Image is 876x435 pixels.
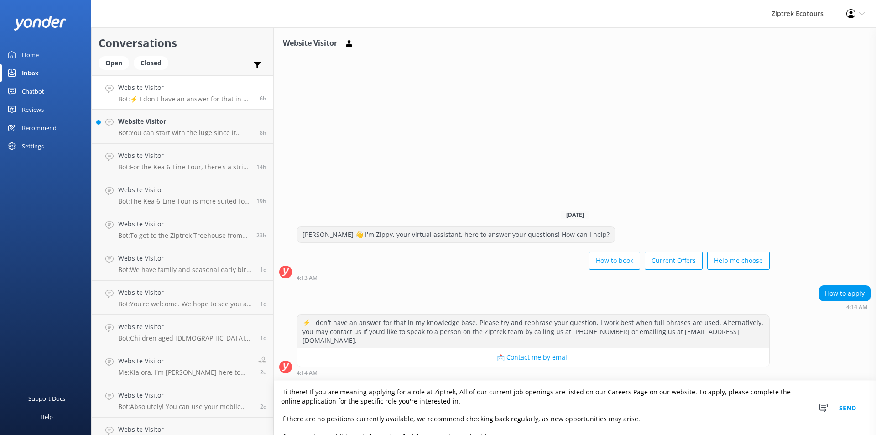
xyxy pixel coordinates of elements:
p: Bot: ⚡ I don't have an answer for that in my knowledge base. Please try and rephrase your questio... [118,95,253,103]
h4: Website Visitor [118,288,253,298]
a: Open [99,58,134,68]
h4: Website Visitor [118,322,253,332]
p: Bot: You can start with the luge since it begins and ends at the top of the Skyline gondola. Afte... [118,129,253,137]
h4: Website Visitor [118,356,251,366]
button: Current Offers [645,252,703,270]
a: Website VisitorBot:Absolutely! You can use your mobile phone on all ziplines except for the 6th z... [92,383,273,418]
span: Sep 30 2025 01:52am (UTC +13:00) Pacific/Auckland [260,129,266,136]
span: Sep 27 2025 07:01pm (UTC +13:00) Pacific/Auckland [260,403,266,410]
a: Website VisitorBot:Children aged [DEMOGRAPHIC_DATA] need to be accompanied by an adult on our tou... [92,315,273,349]
span: Sep 28 2025 06:13pm (UTC +13:00) Pacific/Auckland [260,300,266,308]
div: Sep 30 2025 04:13am (UTC +13:00) Pacific/Auckland [297,274,770,281]
div: Settings [22,137,44,155]
span: Sep 29 2025 09:35am (UTC +13:00) Pacific/Auckland [260,266,266,273]
a: Website VisitorMe:Kia ora, I'm [PERSON_NAME] here to help from Guest Services! During the peak pe... [92,349,273,383]
div: Inbox [22,64,39,82]
h4: Website Visitor [118,219,250,229]
a: Closed [134,58,173,68]
div: ⚡ I don't have an answer for that in my knowledge base. Please try and rephrase your question, I ... [297,315,769,348]
a: Website VisitorBot:We have family and seasonal early bird discounts available! These offers can c... [92,246,273,281]
strong: 4:13 AM [297,275,318,281]
h4: Website Visitor [118,425,253,435]
span: [DATE] [561,211,589,219]
span: Sep 29 2025 07:45pm (UTC +13:00) Pacific/Auckland [256,163,266,171]
p: Bot: We have family and seasonal early bird discounts available! These offers can change througho... [118,266,253,274]
p: Bot: You're welcome. We hope to see you at Ziptrek Ecotours soon! [118,300,253,308]
div: [PERSON_NAME] 👋 I'm Zippy, your virtual assistant, here to answer your questions! How can I help? [297,227,615,242]
div: Help [40,408,53,426]
div: Sep 30 2025 04:14am (UTC +13:00) Pacific/Auckland [297,369,770,376]
div: Support Docs [28,389,65,408]
h4: Website Visitor [118,151,250,161]
a: Website VisitorBot:You're welcome. We hope to see you at Ziptrek Ecotours soon!1d [92,281,273,315]
a: Website VisitorBot:The Kea 6-Line Tour is more suited for those seeking a higher adrenaline facto... [92,178,273,212]
strong: 4:14 AM [297,370,318,376]
strong: 4:14 AM [846,304,867,310]
div: Reviews [22,100,44,119]
h3: Website Visitor [283,37,337,49]
p: Me: Kia ora, I'm [PERSON_NAME] here to help from Guest Services! During the peak period, we have ... [118,368,251,377]
span: Sep 30 2025 04:14am (UTC +13:00) Pacific/Auckland [260,94,266,102]
h4: Website Visitor [118,116,253,126]
span: Sep 29 2025 10:57am (UTC +13:00) Pacific/Auckland [256,231,266,239]
span: Sep 28 2025 05:12pm (UTC +13:00) Pacific/Auckland [260,334,266,342]
h4: Website Visitor [118,83,253,93]
div: Sep 30 2025 04:14am (UTC +13:00) Pacific/Auckland [819,304,871,310]
div: Chatbot [22,82,44,100]
p: Bot: Children aged [DEMOGRAPHIC_DATA] need to be accompanied by an adult on our tours. Anyone age... [118,334,253,342]
div: Closed [134,56,168,70]
a: Website VisitorBot:To get to the Ziptrek Treehouse from the Skyline, you can take the Skyline Gon... [92,212,273,246]
p: Bot: For the Kea 6-Line Tour, there's a strict minimum weight limit of 30kg. If your child is und... [118,163,250,171]
textarea: Hi there! If you are meaning applying for a role at Ziptrek, All of our current job openings are ... [274,381,876,435]
button: How to book [589,252,640,270]
p: Bot: The Kea 6-Line Tour is more suited for those seeking a higher adrenaline factor and may not ... [118,197,250,205]
div: How to apply [819,286,870,301]
div: Open [99,56,129,70]
span: Sep 28 2025 09:58am (UTC +13:00) Pacific/Auckland [260,368,266,376]
img: yonder-white-logo.png [14,16,66,31]
a: Website VisitorBot:You can start with the luge since it begins and ends at the top of the Skyline... [92,110,273,144]
p: Bot: Absolutely! You can use your mobile phone on all ziplines except for the 6th zipline, as lon... [118,403,253,411]
button: 📩 Contact me by email [297,348,769,367]
div: Home [22,46,39,64]
h4: Website Visitor [118,185,250,195]
h4: Website Visitor [118,390,253,400]
div: Recommend [22,119,57,137]
a: Website VisitorBot:⚡ I don't have an answer for that in my knowledge base. Please try and rephras... [92,75,273,110]
span: Sep 29 2025 02:42pm (UTC +13:00) Pacific/Auckland [256,197,266,205]
h2: Conversations [99,34,266,52]
p: Bot: To get to the Ziptrek Treehouse from the Skyline, you can take the Skyline Gondola up to [PE... [118,231,250,240]
h4: Website Visitor [118,253,253,263]
button: Send [830,381,865,435]
a: Website VisitorBot:For the Kea 6-Line Tour, there's a strict minimum weight limit of 30kg. If you... [92,144,273,178]
button: Help me choose [707,252,770,270]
